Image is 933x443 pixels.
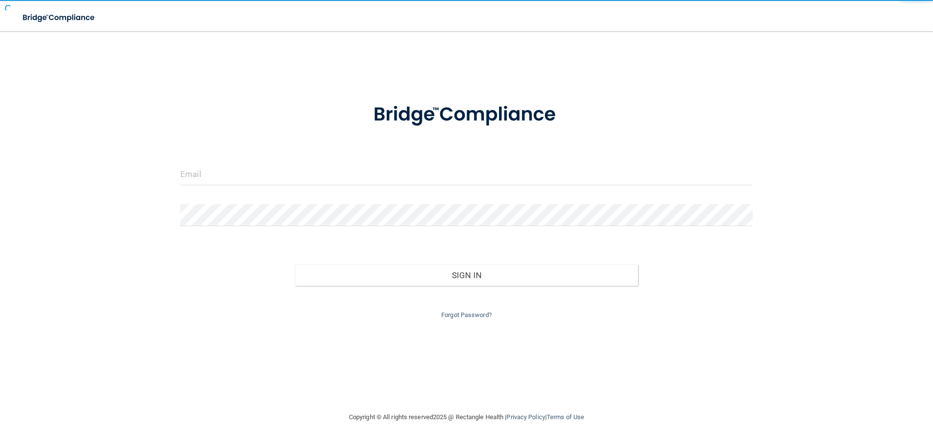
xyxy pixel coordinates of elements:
a: Privacy Policy [506,413,545,421]
button: Sign In [295,265,639,286]
img: bridge_compliance_login_screen.278c3ca4.svg [15,8,104,28]
a: Terms of Use [547,413,584,421]
a: Forgot Password? [441,311,492,319]
div: Copyright © All rights reserved 2025 @ Rectangle Health | | [289,402,644,433]
input: Email [180,163,753,185]
img: bridge_compliance_login_screen.278c3ca4.svg [353,89,580,140]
